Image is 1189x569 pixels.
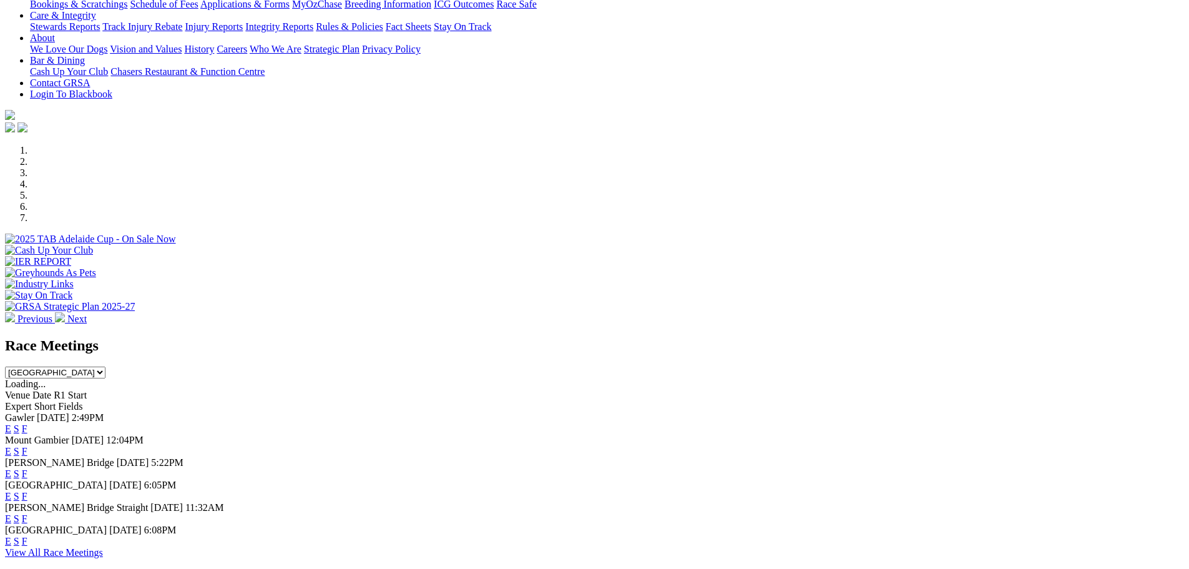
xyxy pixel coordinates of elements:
span: Date [32,390,51,400]
span: [GEOGRAPHIC_DATA] [5,480,107,490]
span: [GEOGRAPHIC_DATA] [5,525,107,535]
a: S [14,446,19,457]
img: IER REPORT [5,256,71,267]
img: Greyhounds As Pets [5,267,96,279]
span: Short [34,401,56,412]
a: Who We Are [250,44,301,54]
span: Gawler [5,412,34,423]
img: chevron-right-pager-white.svg [55,312,65,322]
span: [DATE] [109,480,142,490]
span: Loading... [5,379,46,389]
img: Stay On Track [5,290,72,301]
div: Care & Integrity [30,21,1184,32]
a: F [22,446,27,457]
span: 5:22PM [151,457,183,468]
img: facebook.svg [5,122,15,132]
a: E [5,446,11,457]
span: [DATE] [109,525,142,535]
a: We Love Our Dogs [30,44,107,54]
a: E [5,423,11,434]
a: Care & Integrity [30,10,96,21]
img: logo-grsa-white.png [5,110,15,120]
a: S [14,468,19,479]
img: GRSA Strategic Plan 2025-27 [5,301,135,312]
span: 12:04PM [106,435,144,445]
span: [PERSON_NAME] Bridge [5,457,114,468]
a: Fact Sheets [386,21,431,32]
a: F [22,468,27,479]
a: S [14,491,19,502]
a: E [5,491,11,502]
a: Stay On Track [434,21,491,32]
a: F [22,536,27,547]
span: [DATE] [150,502,183,513]
a: Login To Blackbook [30,89,112,99]
span: 11:32AM [185,502,224,513]
a: E [5,536,11,547]
a: F [22,423,27,434]
span: 2:49PM [72,412,104,423]
a: S [14,423,19,434]
a: History [184,44,214,54]
img: 2025 TAB Adelaide Cup - On Sale Now [5,234,176,245]
a: Integrity Reports [245,21,313,32]
span: Mount Gambier [5,435,69,445]
a: About [30,32,55,43]
a: E [5,468,11,479]
div: Bar & Dining [30,66,1184,77]
span: Fields [58,401,82,412]
span: [DATE] [72,435,104,445]
span: [PERSON_NAME] Bridge Straight [5,502,148,513]
a: Careers [217,44,247,54]
a: Previous [5,314,55,324]
div: About [30,44,1184,55]
span: [DATE] [37,412,69,423]
span: Venue [5,390,30,400]
img: chevron-left-pager-white.svg [5,312,15,322]
span: Expert [5,401,32,412]
a: S [14,513,19,524]
img: twitter.svg [17,122,27,132]
a: Track Injury Rebate [102,21,182,32]
a: Contact GRSA [30,77,90,88]
a: S [14,536,19,547]
a: View All Race Meetings [5,547,103,558]
a: Bar & Dining [30,55,85,66]
img: Industry Links [5,279,74,290]
a: F [22,491,27,502]
a: Privacy Policy [362,44,421,54]
a: F [22,513,27,524]
a: Cash Up Your Club [30,66,108,77]
img: Cash Up Your Club [5,245,93,256]
a: Stewards Reports [30,21,100,32]
h2: Race Meetings [5,337,1184,354]
span: Previous [17,314,52,324]
span: [DATE] [117,457,149,468]
a: Strategic Plan [304,44,360,54]
span: 6:08PM [144,525,177,535]
a: E [5,513,11,524]
a: Next [55,314,87,324]
span: Next [67,314,87,324]
a: Chasers Restaurant & Function Centre [110,66,265,77]
a: Vision and Values [110,44,182,54]
span: 6:05PM [144,480,177,490]
a: Injury Reports [185,21,243,32]
span: R1 Start [54,390,87,400]
a: Rules & Policies [316,21,383,32]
